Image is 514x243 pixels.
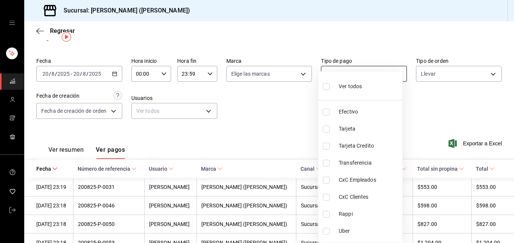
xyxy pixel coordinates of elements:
span: Ver todos [339,83,362,90]
span: Transferencia [339,159,399,167]
span: Tarjeta [339,125,399,133]
span: Tarjeta Credito [339,142,399,150]
span: Rappi [339,210,399,218]
span: Efectivo [339,108,399,116]
span: CxC Clientes [339,193,399,201]
img: Marcador de información sobre herramientas [62,32,71,42]
span: Uber [339,227,399,235]
span: CxC Empleados [339,176,399,184]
